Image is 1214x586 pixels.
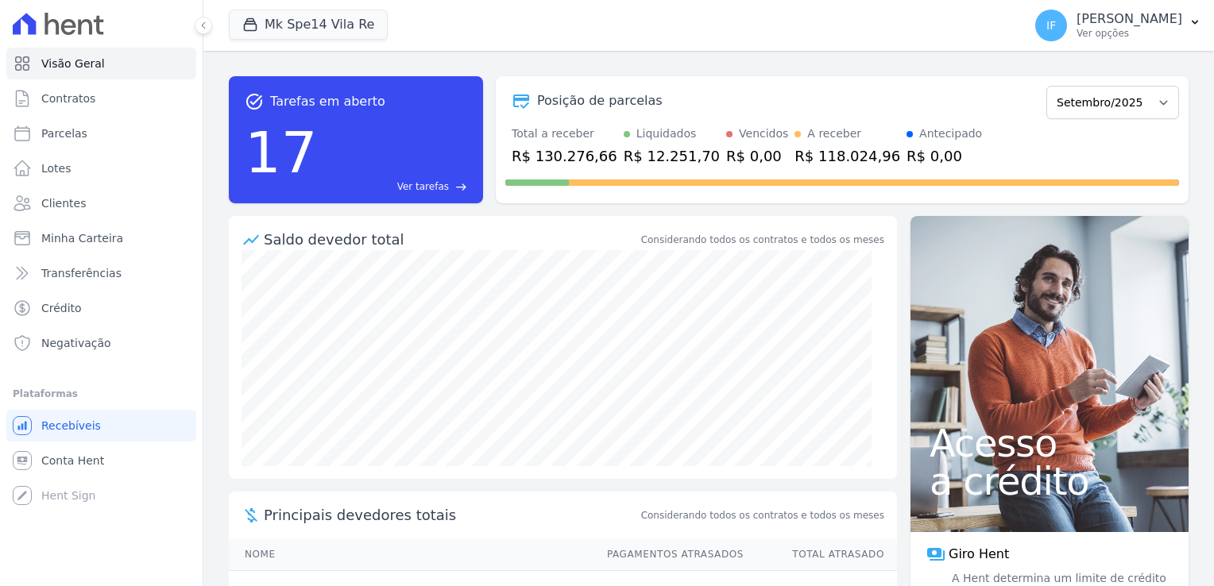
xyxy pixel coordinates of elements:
span: Principais devedores totais [264,504,638,526]
span: Considerando todos os contratos e todos os meses [641,508,884,522]
div: R$ 118.024,96 [795,145,900,167]
div: 17 [245,111,318,194]
a: Clientes [6,187,196,219]
div: R$ 0,00 [726,145,788,167]
span: Giro Hent [949,545,1009,564]
th: Total Atrasado [744,538,897,571]
button: IF [PERSON_NAME] Ver opções [1023,3,1214,48]
a: Transferências [6,257,196,289]
span: a crédito [930,462,1170,500]
div: Posição de parcelas [537,91,663,110]
div: R$ 0,00 [907,145,982,167]
span: Ver tarefas [397,179,449,194]
span: task_alt [245,92,264,111]
div: Antecipado [919,125,982,142]
span: Visão Geral [41,56,105,71]
a: Conta Hent [6,445,196,476]
span: Contratos [41,91,95,106]
th: Pagamentos Atrasados [592,538,744,571]
div: Considerando todos os contratos e todos os meses [641,233,884,247]
th: Nome [229,538,592,571]
a: Ver tarefas east [324,179,467,194]
div: R$ 12.251,70 [624,145,720,167]
div: R$ 130.276,66 [512,145,617,167]
p: Ver opções [1077,27,1182,40]
span: Conta Hent [41,453,104,468]
span: Minha Carteira [41,230,123,246]
span: Lotes [41,160,72,176]
p: [PERSON_NAME] [1077,11,1182,27]
span: IF [1046,20,1056,31]
a: Lotes [6,152,196,184]
span: Transferências [41,265,122,281]
div: Vencidos [739,125,788,142]
span: Tarefas em aberto [270,92,385,111]
button: Mk Spe14 Vila Re [229,10,388,40]
span: Crédito [41,300,82,316]
span: Clientes [41,195,86,211]
a: Recebíveis [6,410,196,441]
div: Saldo devedor total [264,229,638,250]
span: east [455,181,467,193]
span: Acesso [930,424,1170,462]
div: Liquidados [636,125,697,142]
a: Negativação [6,327,196,359]
div: A receber [807,125,861,142]
div: Plataformas [13,384,190,403]
span: Parcelas [41,125,87,141]
a: Minha Carteira [6,222,196,254]
a: Contratos [6,83,196,114]
span: Recebíveis [41,418,101,434]
a: Visão Geral [6,48,196,79]
span: Negativação [41,335,111,351]
div: Total a receber [512,125,617,142]
a: Crédito [6,292,196,324]
a: Parcelas [6,118,196,149]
